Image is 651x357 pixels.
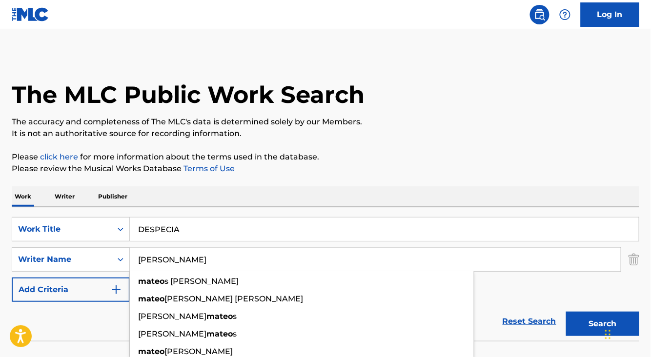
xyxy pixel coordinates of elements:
[164,347,233,356] span: [PERSON_NAME]
[12,163,639,175] p: Please review the Musical Works Database
[12,80,365,109] h1: The MLC Public Work Search
[12,217,639,341] form: Search Form
[233,329,237,338] span: s
[40,152,78,161] a: click here
[12,186,34,207] p: Work
[138,347,164,356] strong: mateo
[138,329,206,338] span: [PERSON_NAME]
[138,294,164,303] strong: mateo
[602,310,651,357] iframe: Chat Widget
[164,294,303,303] span: [PERSON_NAME] [PERSON_NAME]
[18,223,106,235] div: Work Title
[110,284,122,296] img: 9d2ae6d4665cec9f34b9.svg
[164,277,239,286] span: s [PERSON_NAME]
[206,312,233,321] strong: mateo
[581,2,639,27] a: Log In
[559,9,571,20] img: help
[534,9,546,20] img: search
[566,312,639,336] button: Search
[605,320,611,349] div: Drag
[138,312,206,321] span: [PERSON_NAME]
[182,164,235,173] a: Terms of Use
[52,186,78,207] p: Writer
[498,311,561,332] a: Reset Search
[95,186,130,207] p: Publisher
[12,116,639,128] p: The accuracy and completeness of The MLC's data is determined solely by our Members.
[629,247,639,272] img: Delete Criterion
[12,278,130,302] button: Add Criteria
[12,128,639,139] p: It is not an authoritative source for recording information.
[530,5,549,24] a: Public Search
[555,5,575,24] div: Help
[12,151,639,163] p: Please for more information about the terms used in the database.
[206,329,233,338] strong: mateo
[138,277,164,286] strong: mateo
[233,312,237,321] span: s
[18,254,106,265] div: Writer Name
[12,7,49,21] img: MLC Logo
